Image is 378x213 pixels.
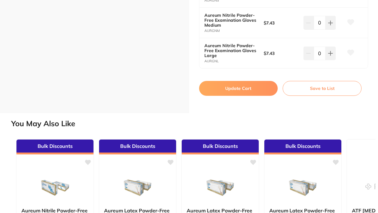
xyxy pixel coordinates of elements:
img: Aureum Latex Powder-Free Gloves Medium [200,172,240,203]
button: Save to List [283,81,362,96]
div: Bulk Discounts [99,140,176,154]
b: $7.43 [264,51,299,56]
img: Aureum Nitrile Powder-Free Examination Gloves X-Small [35,172,75,203]
small: AURGNL [204,59,264,63]
button: Update Cart [199,81,278,96]
b: Aureum Nitrile Powder-Free Examination Gloves Medium [204,13,258,28]
small: AURGNM [204,29,264,33]
b: $7.43 [264,20,299,25]
div: Bulk Discounts [182,140,259,154]
img: Aureum Latex Powder-Free Gloves Small [283,172,323,203]
b: Aureum Nitrile Powder-Free Examination Gloves Large [204,43,258,58]
img: Aureum Latex Powder-Free Gloves [117,172,158,203]
div: Bulk Discounts [264,140,341,154]
div: Bulk Discounts [16,140,93,154]
h2: You May Also Like [11,119,376,128]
